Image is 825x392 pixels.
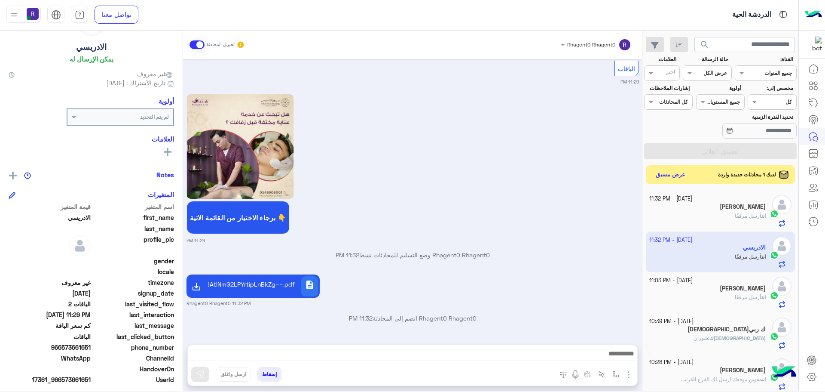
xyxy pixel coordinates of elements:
button: search [694,37,715,56]
span: غير معروف [137,69,174,78]
button: Trigger scenario [595,367,609,381]
img: profile [9,9,19,20]
img: defaultAdmin.png [772,318,791,337]
small: 11:29 PM [186,237,205,244]
span: وين موقعك ارسل لك الفرع القريب [681,376,757,383]
button: إسقاط [257,367,281,382]
button: ارسل واغلق [216,367,251,382]
img: hulul-logo.png [769,358,799,388]
span: برجاء الاختيار من القائمة الاتية 👇 [190,213,286,222]
img: send attachment [623,370,634,380]
small: [DATE] - 10:39 PM [649,318,694,326]
label: تحديد الفترة الزمنية [697,113,793,121]
span: 2025-10-15T20:29:34.227Z [9,310,91,319]
span: اسم المتغير [92,202,174,211]
img: WhatsApp [770,332,779,341]
img: WhatsApp [770,210,779,218]
span: profile_pic [92,235,174,255]
h5: Mina Adel [720,367,766,374]
span: أرسل مرفقًا [735,294,761,300]
img: create order [584,371,591,378]
img: defaultAdmin.png [69,235,91,256]
img: tab [778,9,788,20]
img: 322853014244696 [807,37,822,52]
span: last_visited_flow [92,299,174,309]
img: tab [75,10,85,20]
span: locale [92,267,174,276]
button: عرض مسبق [652,169,689,181]
button: select flow [609,367,623,381]
span: signup_date [92,289,174,298]
img: send message [196,370,205,379]
button: تطبيق الفلاتر [644,143,797,159]
h6: العلامات [9,135,174,143]
span: UserId [92,375,174,384]
span: أرسل مرفقًا [735,213,761,219]
small: تحويل المحادثة [206,41,235,48]
small: Rhagent0 Rhagent0 11:32 PM [186,300,251,307]
a: تواصل معنا [95,6,138,24]
span: 17361_966573661651 [9,375,91,384]
p: Rhagent0 Rhagent0 وضع التسليم للمحادثات نشط [186,250,639,259]
span: 2025-10-15T20:28:16.031Z [9,289,91,298]
span: 2 [9,354,91,363]
small: [DATE] - 11:32 PM [649,195,692,203]
div: اختر [666,68,676,78]
img: WhatsApp [770,291,779,300]
span: timezone [92,278,174,287]
span: الباقات [618,65,635,72]
b: : [757,376,766,383]
span: 966573661651 [9,343,91,352]
span: last_name [92,224,174,233]
img: send voice note [570,370,581,380]
label: حالة الرسالة [684,56,728,63]
img: defaultAdmin.png [772,195,791,214]
h6: يمكن الإرسال له [70,55,113,63]
img: Logo [805,6,822,24]
span: HandoverOn [92,364,174,373]
h5: الادريسي [76,42,107,52]
b: لم يتم التحديد [140,114,169,120]
label: أولوية [697,84,741,92]
small: 11:29 PM [620,78,639,85]
img: notes [24,172,31,179]
small: [DATE] - 11:03 PM [649,277,693,285]
img: defaultAdmin.png [772,277,791,296]
span: last_interaction [92,310,174,319]
span: description [305,280,315,290]
h5: حسين سعيد [720,285,766,292]
span: null [9,267,91,276]
span: 11:32 PM [349,315,373,322]
img: make a call [560,371,567,378]
h5: سبحانك ربي [687,326,766,333]
span: الادريسي [9,213,91,222]
span: last_message [92,321,174,330]
span: Rhagent0 Rhagent0 [567,41,615,48]
span: تاريخ الأشتراك : [DATE] [106,78,165,87]
img: select flow [612,371,619,378]
p: الدردشة الحية [732,9,771,21]
img: tab [51,10,61,20]
span: first_name [92,213,174,222]
span: كم سعر الباقة [9,321,91,330]
span: انت [761,294,766,300]
span: 11:32 PM [336,251,359,259]
label: القناة: [736,56,794,63]
label: مخصص إلى: [749,84,793,92]
img: add [9,172,17,179]
span: gender [92,256,174,265]
img: Trigger scenario [598,371,605,378]
h6: المتغيرات [148,191,174,198]
span: قيمة المتغير [9,202,91,211]
small: [DATE] - 10:28 PM [649,358,694,367]
span: الباقات 2 [9,299,91,309]
span: last_clicked_button [92,332,174,341]
div: 4oCP4oCP2LnYsdmI2LYg2LTZh9ixINin2YPYqtmI2KjYsSAtINmG2LPYrtipLnBkZg==.pdf [208,276,298,296]
p: 4oCP4oCP2LnYsdmI2LYg2LTZh9ixINin2YPYqtmI2KjYsSAtINmG2LPYrtipLnBkZg==.pdf [211,280,295,289]
span: انت [758,376,766,383]
p: Rhagent0 Rhagent0 انضم إلى المحادثة [186,314,639,323]
span: انت [761,213,766,219]
h6: Notes [156,171,174,179]
span: null [9,256,91,265]
span: ChannelId [92,354,174,363]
